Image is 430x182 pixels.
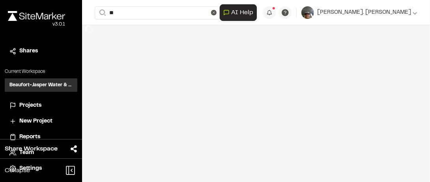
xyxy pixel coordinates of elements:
[5,144,58,154] span: Share Workspace
[9,101,73,110] a: Projects
[9,117,73,126] a: New Project
[9,133,73,141] a: Reports
[220,4,257,21] button: Open AI Assistant
[19,117,52,126] span: New Project
[95,6,109,19] button: Search
[8,21,65,28] div: Oh geez...please don't...
[317,8,411,17] span: [PERSON_NAME]. [PERSON_NAME]
[19,133,40,141] span: Reports
[9,47,73,56] a: Shares
[8,11,65,21] img: rebrand.png
[301,6,314,19] img: User
[231,8,253,17] span: AI Help
[220,4,260,21] div: Open AI Assistant
[301,6,417,19] button: [PERSON_NAME]. [PERSON_NAME]
[9,82,73,89] h3: Beaufort-Jasper Water & Sewer Authority
[19,47,38,56] span: Shares
[19,101,41,110] span: Projects
[211,10,217,15] button: Clear text
[5,68,77,75] p: Current Workspace
[5,166,30,175] span: Collapse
